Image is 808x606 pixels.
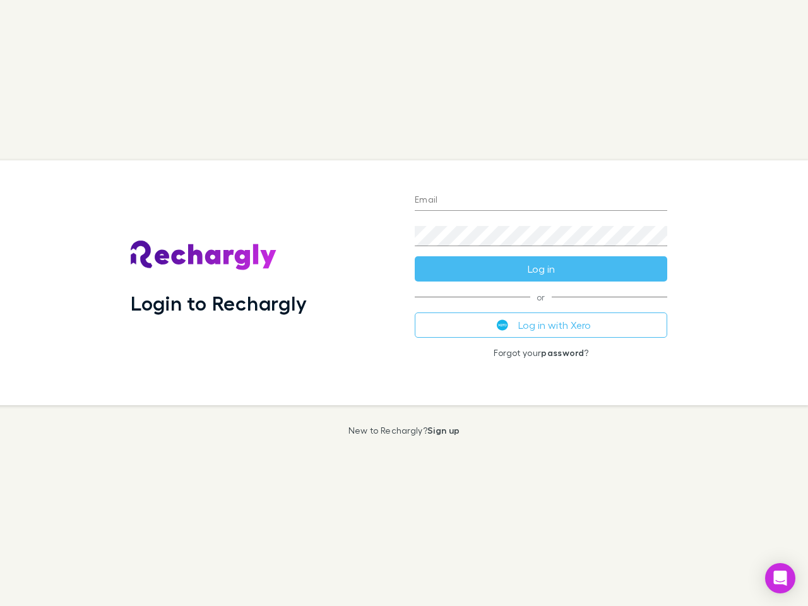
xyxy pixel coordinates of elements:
button: Log in with Xero [415,312,667,338]
div: Open Intercom Messenger [765,563,795,593]
img: Xero's logo [497,319,508,331]
p: New to Rechargly? [348,425,460,436]
p: Forgot your ? [415,348,667,358]
button: Log in [415,256,667,282]
a: password [541,347,584,358]
a: Sign up [427,425,460,436]
h1: Login to Rechargly [131,291,307,315]
img: Rechargly's Logo [131,241,277,271]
